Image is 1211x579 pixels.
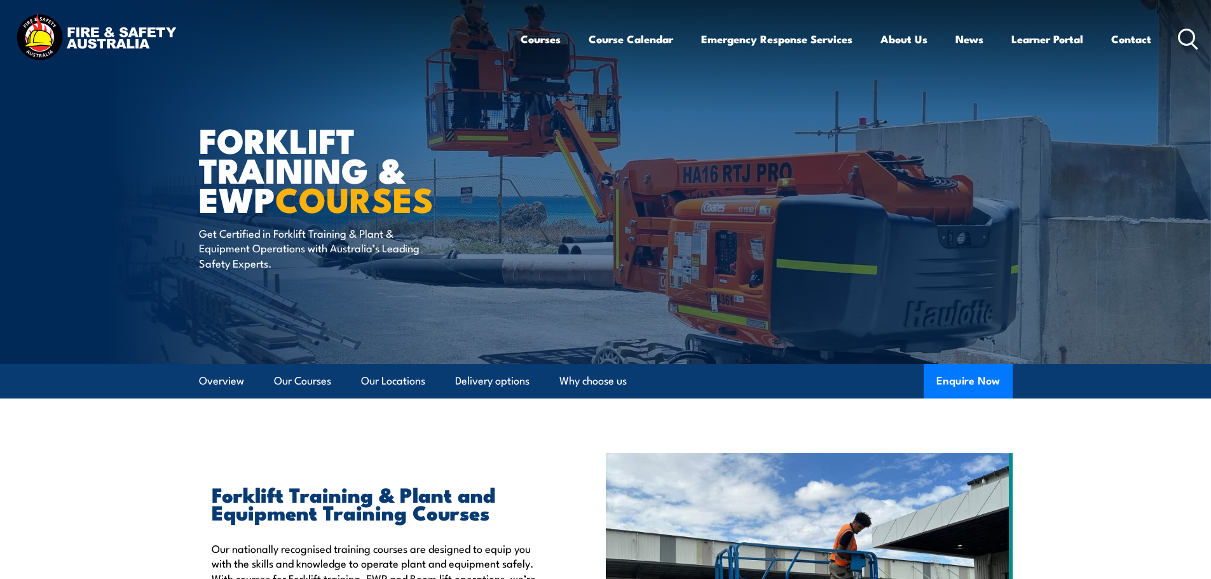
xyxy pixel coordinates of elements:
a: Learner Portal [1011,22,1083,56]
h2: Forklift Training & Plant and Equipment Training Courses [212,485,547,521]
a: Emergency Response Services [701,22,852,56]
a: About Us [880,22,927,56]
a: News [955,22,983,56]
a: Course Calendar [589,22,673,56]
a: Courses [521,22,561,56]
a: Why choose us [559,364,627,398]
h1: Forklift Training & EWP [199,125,513,214]
a: Delivery options [455,364,530,398]
p: Get Certified in Forklift Training & Plant & Equipment Operations with Australia’s Leading Safety... [199,226,431,270]
button: Enquire Now [924,364,1013,398]
strong: COURSES [275,172,434,224]
a: Contact [1111,22,1151,56]
a: Overview [199,364,244,398]
a: Our Locations [361,364,425,398]
a: Our Courses [274,364,331,398]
